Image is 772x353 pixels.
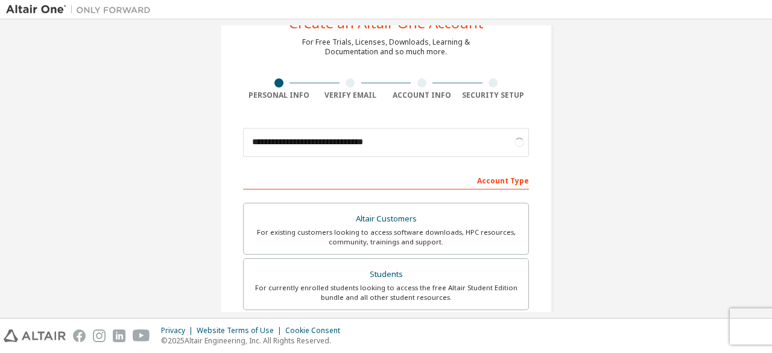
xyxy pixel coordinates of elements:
[197,326,285,336] div: Website Terms of Use
[243,170,529,189] div: Account Type
[93,329,106,342] img: instagram.svg
[458,91,530,100] div: Security Setup
[243,91,315,100] div: Personal Info
[289,16,484,30] div: Create an Altair One Account
[161,336,347,346] p: © 2025 Altair Engineering, Inc. All Rights Reserved.
[251,227,521,247] div: For existing customers looking to access software downloads, HPC resources, community, trainings ...
[251,266,521,283] div: Students
[302,37,470,57] div: For Free Trials, Licenses, Downloads, Learning & Documentation and so much more.
[113,329,125,342] img: linkedin.svg
[251,211,521,227] div: Altair Customers
[251,283,521,302] div: For currently enrolled students looking to access the free Altair Student Edition bundle and all ...
[133,329,150,342] img: youtube.svg
[315,91,387,100] div: Verify Email
[386,91,458,100] div: Account Info
[285,326,347,336] div: Cookie Consent
[73,329,86,342] img: facebook.svg
[4,329,66,342] img: altair_logo.svg
[6,4,157,16] img: Altair One
[161,326,197,336] div: Privacy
